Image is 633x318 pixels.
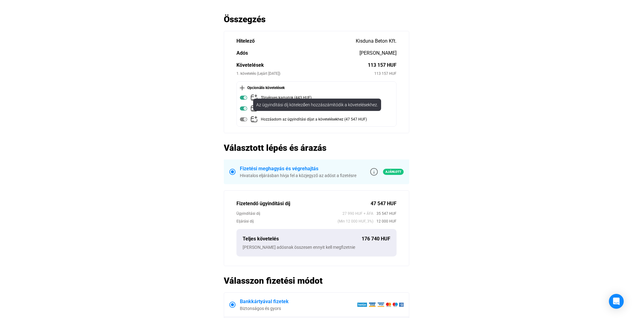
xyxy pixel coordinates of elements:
[253,99,381,111] div: Az ügyindítási díj kötelezően hozzászámítódik a követelésekhez.
[240,86,244,90] img: plus-black
[374,70,397,77] div: 113 157 HUF
[342,210,373,217] span: 27 990 HUF + ÁFA
[224,14,409,25] h2: Összegzés
[236,70,374,77] div: 1. követelés (Lejárt [DATE])
[383,169,404,175] span: Ajánlott
[359,49,397,57] div: [PERSON_NAME]
[240,298,357,305] div: Bankkártyával fizetek
[250,94,258,101] img: add-claim
[240,165,356,172] div: Fizetési meghagyás és végrehajtás
[240,105,247,112] img: toggle-on
[368,61,397,69] div: 113 157 HUF
[250,116,258,123] img: add-claim
[236,200,371,207] div: Fizetendő ügyindítási díj
[240,172,356,179] div: Hivatalos eljárásban hívja fel a közjegyző az adóst a fizetésre
[261,116,367,123] div: Hozzáadom az ügyindítási díjat a követelésekhez (47 547 HUF)
[370,168,404,176] a: info-grey-outlineAjánlott
[357,302,404,307] img: barion
[338,218,373,224] span: (Min 12 000 HUF, 3%)
[240,305,357,312] div: Biztonságos és gyors
[236,218,338,224] div: Eljárási díj
[240,94,247,101] img: toggle-on
[371,200,397,207] div: 47 547 HUF
[243,244,390,250] div: [PERSON_NAME] adósnak összesen ennyit kell megfizetnie
[236,61,368,69] div: Követelések
[243,235,362,243] div: Teljes követelés
[370,168,378,176] img: info-grey-outline
[224,142,409,153] h2: Választott lépés és árazás
[362,235,390,243] div: 176 740 HUF
[236,210,342,217] div: Ügyindítási díj
[236,37,356,45] div: Hitelező
[609,294,624,309] div: Open Intercom Messenger
[236,49,359,57] div: Adós
[373,210,397,217] span: 35 547 HUF
[373,218,397,224] span: 12 000 HUF
[240,85,393,91] div: Opcionális követelések
[224,275,409,286] h2: Válasszon fizetési módot
[261,94,312,102] div: Törvényes kamatok (443 HUF)
[356,37,397,45] div: Kisduna Beton Kft.
[240,116,247,123] img: toggle-on-disabled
